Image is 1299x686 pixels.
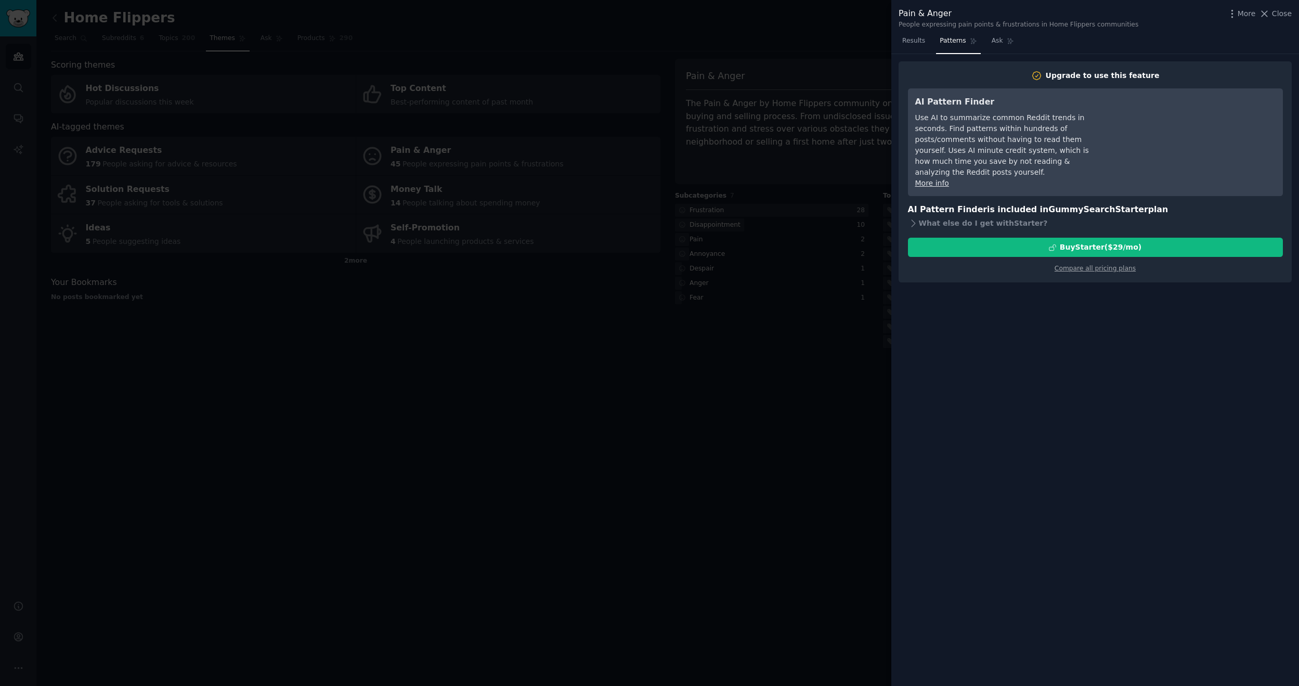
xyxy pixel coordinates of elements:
[1055,265,1136,272] a: Compare all pricing plans
[1060,242,1141,253] div: Buy Starter ($ 29 /mo )
[1048,204,1148,214] span: GummySearch Starter
[908,216,1283,230] div: What else do I get with Starter ?
[899,7,1138,20] div: Pain & Anger
[908,203,1283,216] h3: AI Pattern Finder is included in plan
[915,112,1105,178] div: Use AI to summarize common Reddit trends in seconds. Find patterns within hundreds of posts/comme...
[899,33,929,54] a: Results
[1238,8,1256,19] span: More
[992,36,1003,46] span: Ask
[902,36,925,46] span: Results
[915,179,949,187] a: More info
[915,96,1105,109] h3: AI Pattern Finder
[908,238,1283,257] button: BuyStarter($29/mo)
[1120,96,1276,174] iframe: YouTube video player
[1227,8,1256,19] button: More
[1046,70,1160,81] div: Upgrade to use this feature
[1272,8,1292,19] span: Close
[899,20,1138,30] div: People expressing pain points & frustrations in Home Flippers communities
[936,33,980,54] a: Patterns
[988,33,1018,54] a: Ask
[940,36,966,46] span: Patterns
[1259,8,1292,19] button: Close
